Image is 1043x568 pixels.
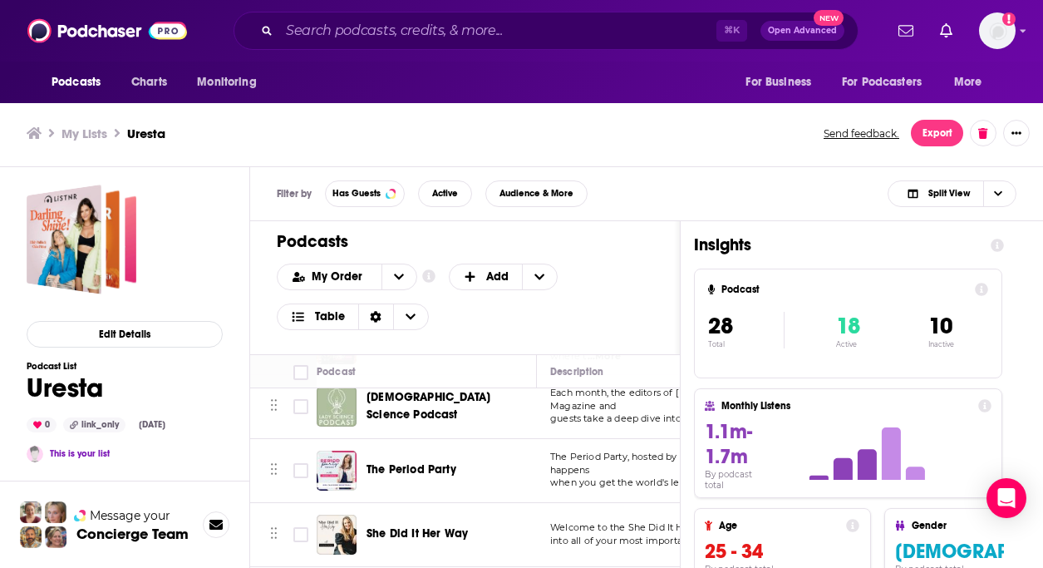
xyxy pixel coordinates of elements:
h1: Podcasts [277,231,640,252]
h4: Monthly Listens [721,400,971,412]
span: New [814,10,844,26]
span: Message your [90,507,170,524]
span: Each month, the editors of [DEMOGRAPHIC_DATA] Science Magazine and [550,387,829,412]
span: Has Guests [332,189,381,198]
p: Inactive [928,340,954,348]
span: when you get the world's leading women’s health [550,477,783,488]
a: Show additional information [422,269,435,284]
div: [DATE] [132,418,172,432]
span: Open Advanced [768,27,837,35]
button: Active [418,180,472,207]
img: Jon Profile [20,526,42,548]
button: Move [268,458,279,483]
span: For Podcasters [842,71,922,94]
button: open menu [942,67,1003,98]
a: She Did It Her Way [367,526,468,542]
button: Show profile menu [979,12,1016,49]
button: open menu [734,67,832,98]
span: The Period Party [367,462,456,477]
span: Toggle select row [293,463,308,478]
button: open menu [185,67,278,98]
span: Charts [131,71,167,94]
img: She Did It Her Way [317,515,357,555]
span: Split View [928,189,970,198]
span: Logged in as amandagibson [979,12,1016,49]
img: Jules Profile [45,501,66,523]
h3: 25 - 34 [705,539,859,564]
img: Podchaser - Follow, Share and Rate Podcasts [27,15,187,47]
span: Welcome to the She Did It Her Way Podcast where we dive [550,521,826,533]
button: Open AdvancedNew [760,21,844,41]
div: 0 [27,417,57,432]
p: Active [836,340,860,348]
span: Toggle select row [293,399,308,414]
a: The Period Party [367,462,456,478]
a: My Lists [61,126,107,141]
img: The Period Party [317,451,357,491]
div: Sort Direction [358,304,393,329]
span: For Business [745,71,811,94]
span: 1.1m-1.7m [705,419,752,469]
h4: By podcast total [705,469,773,491]
img: Amanda Gibson [27,446,43,462]
span: Podcasts [52,71,101,94]
span: 10 [928,312,952,340]
img: User Profile [979,12,1016,49]
button: open menu [40,67,122,98]
span: Toggle select row [293,527,308,542]
span: into all of your most important questions about st [550,535,779,546]
input: Search podcasts, credits, & more... [279,17,716,44]
a: This is your list [50,448,110,459]
button: Send feedback. [819,126,904,141]
span: My Order [312,271,368,283]
button: Has Guests [325,180,405,207]
span: ⌘ K [716,20,747,42]
h3: Uresta [127,126,165,141]
h4: Age [719,520,839,531]
span: Table [315,311,345,323]
h3: Filter by [277,188,312,200]
h3: Concierge Team [76,526,189,542]
p: Total [708,340,784,348]
a: Uresta [27,185,136,294]
span: Add [486,271,509,283]
h2: Choose List sort [277,264,417,290]
h3: Podcast List [27,361,172,372]
div: Open Intercom Messenger [986,478,1026,518]
h1: Uresta [27,372,172,404]
button: open menu [831,67,946,98]
img: Barbara Profile [45,526,66,548]
span: Active [432,189,458,198]
img: Sydney Profile [20,501,42,523]
button: Choose View [888,180,1016,207]
span: More [954,71,982,94]
h1: Insights [694,235,977,255]
button: Export [911,120,963,146]
a: Show notifications dropdown [933,17,959,45]
div: link_only [63,417,125,432]
button: open menu [278,271,381,283]
button: + Add [449,264,558,290]
span: guests take a deep dive into women and gender i [550,412,782,424]
a: [DEMOGRAPHIC_DATA] Science Podcast [367,389,531,422]
img: Lady Science Podcast [317,387,357,427]
button: Move [268,394,279,419]
span: Monitoring [197,71,256,94]
a: Charts [121,67,177,98]
span: Audience & More [499,189,573,198]
h2: Choose View [277,304,429,330]
span: [DEMOGRAPHIC_DATA] Science Podcast [367,390,490,421]
button: Edit Details [27,321,223,348]
span: The Period Party, hosted by [PERSON_NAME], is what happens [550,451,799,476]
span: She Did It Her Way [367,526,468,541]
div: Search podcasts, credits, & more... [234,12,859,50]
svg: Add a profile image [1002,12,1016,26]
a: Show notifications dropdown [892,17,920,45]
